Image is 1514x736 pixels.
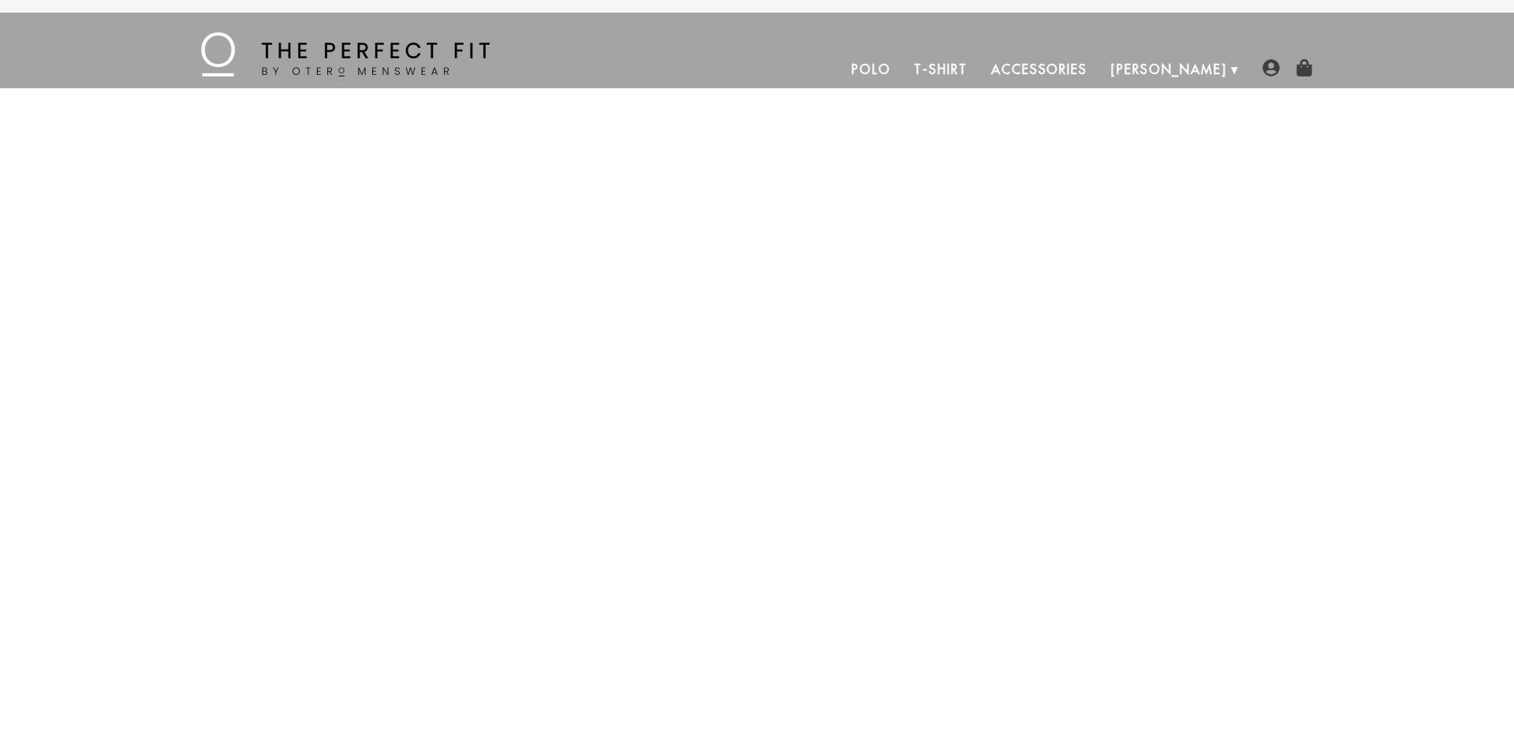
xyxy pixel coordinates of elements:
img: shopping-bag-icon.png [1296,59,1313,76]
a: [PERSON_NAME] [1099,50,1239,88]
img: user-account-icon.png [1262,59,1280,76]
a: Polo [840,50,903,88]
a: Accessories [979,50,1099,88]
img: The Perfect Fit - by Otero Menswear - Logo [201,32,490,76]
a: T-Shirt [902,50,979,88]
